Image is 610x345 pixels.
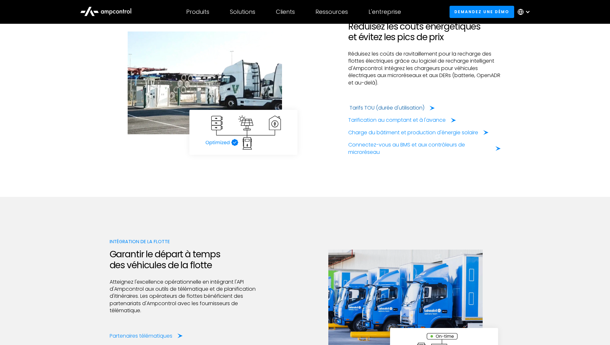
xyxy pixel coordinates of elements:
img: Optimize charging with battery and solar [195,115,292,150]
div: Solutions [230,8,255,15]
img: WattEV truck and EV charger for electric fleets [128,31,282,134]
a: Partenaires télématiques [110,332,183,340]
div: Clients [276,8,295,15]
h2: Garantir le départ à temps des véhicules de la flotte [110,249,262,270]
a: Tarifs TOU (durée d'utilisation) [350,104,435,111]
div: Partenaires télématiques [110,332,172,340]
p: Réduisez les coûts de ravitaillement pour la recharge des flottes électriques grâce au logiciel d... [348,50,501,86]
div: Charge du bâtiment et production d'énergie solaire [348,129,478,136]
div: Produits [186,8,209,15]
div: L'entreprise [369,8,401,15]
a: Charge du bâtiment et production d'énergie solaire [348,129,488,136]
div: Tarification au comptant et à l'avance [348,117,446,124]
div: Connectez-vous au BMS et aux contrôleurs de microréseau [348,141,490,156]
a: Demandez une démo [450,6,514,18]
div: Ressources [315,8,348,15]
h2: Réduisez les coûts énergétiques et évitez les pics de prix [348,21,501,43]
a: Connectez-vous au BMS et aux contrôleurs de microréseau [348,141,501,156]
p: Atteignez l'excellence opérationnelle en intégrant l'API d'Ampcontrol aux outils de télématique e... [110,279,262,314]
div: Intégration de la flotte [110,238,262,245]
a: Tarification au comptant et à l'avance [348,117,456,124]
div: Tarifs TOU (durée d'utilisation) [350,104,424,111]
